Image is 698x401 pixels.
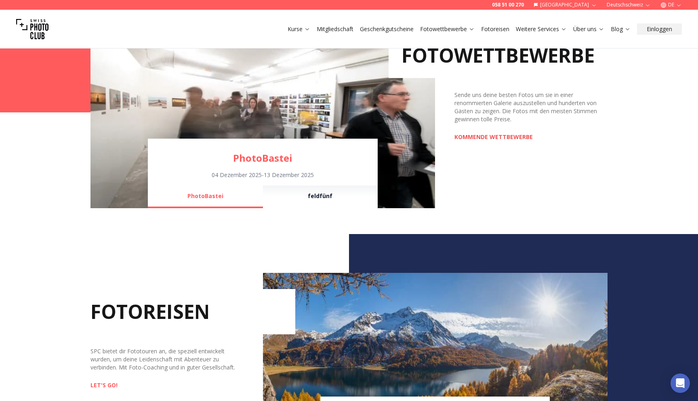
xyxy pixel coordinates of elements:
[513,23,570,35] button: Weitere Services
[288,25,310,33] a: Kurse
[148,186,263,208] button: PhotoBastei
[570,23,608,35] button: Über uns
[637,23,682,35] button: Einloggen
[90,289,295,334] h2: FOTOREISEN
[360,25,414,33] a: Geschenkgutscheine
[313,23,357,35] button: Mitgliedschaft
[478,23,513,35] button: Fotoreisen
[417,23,478,35] button: Fotowettbewerbe
[516,25,567,33] a: Weitere Services
[492,2,524,8] a: 058 51 00 270
[148,171,378,179] div: 04 Dezember 2025 - 13 Dezember 2025
[454,91,608,123] div: Sende uns deine besten Fotos um sie in einer renommierten Galerie auszustellen und hunderten von ...
[284,23,313,35] button: Kurse
[573,25,604,33] a: Über uns
[608,23,634,35] button: Blog
[611,25,631,33] a: Blog
[454,133,533,141] a: KOMMENDE WETTBEWERBE
[357,23,417,35] button: Geschenkgutscheine
[420,25,475,33] a: Fotowettbewerbe
[90,347,235,371] span: SPC bietet dir Fototouren an, die speziell entwickelt wurden, um deine Leidenschaft mit Abenteuer...
[16,13,48,45] img: Swiss photo club
[90,381,118,389] a: LET'S GO!
[389,33,608,78] h2: FOTOWETTBEWERBE
[148,152,378,165] a: PhotoBastei
[481,25,509,33] a: Fotoreisen
[90,17,435,208] img: Learn Photography
[263,186,378,208] button: feldfünf
[671,374,690,393] div: Open Intercom Messenger
[317,25,353,33] a: Mitgliedschaft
